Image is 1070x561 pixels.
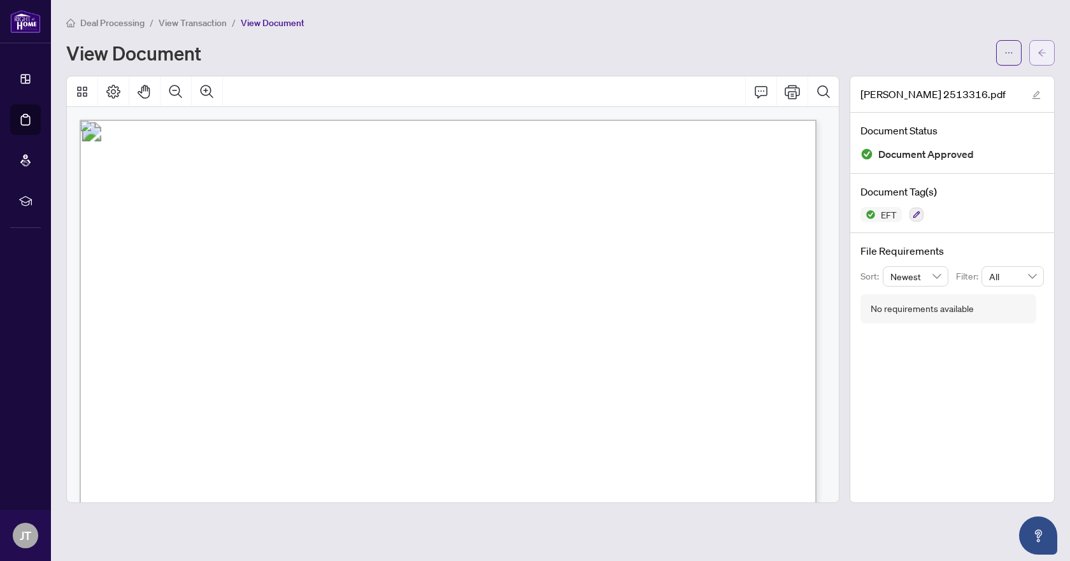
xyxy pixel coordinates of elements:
[989,267,1036,286] span: All
[150,15,153,30] li: /
[890,267,941,286] span: Newest
[232,15,236,30] li: /
[860,87,1006,102] span: [PERSON_NAME] 2513316.pdf
[1032,90,1041,99] span: edit
[956,269,981,283] p: Filter:
[876,210,902,219] span: EFT
[10,10,41,33] img: logo
[860,243,1044,259] h4: File Requirements
[878,146,974,163] span: Document Approved
[860,207,876,222] img: Status Icon
[1019,516,1057,555] button: Open asap
[860,184,1044,199] h4: Document Tag(s)
[20,527,31,544] span: JT
[1038,48,1046,57] span: arrow-left
[80,17,145,29] span: Deal Processing
[860,269,883,283] p: Sort:
[66,43,201,63] h1: View Document
[159,17,227,29] span: View Transaction
[241,17,304,29] span: View Document
[871,302,974,316] div: No requirements available
[860,148,873,160] img: Document Status
[1004,48,1013,57] span: ellipsis
[860,123,1044,138] h4: Document Status
[66,18,75,27] span: home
